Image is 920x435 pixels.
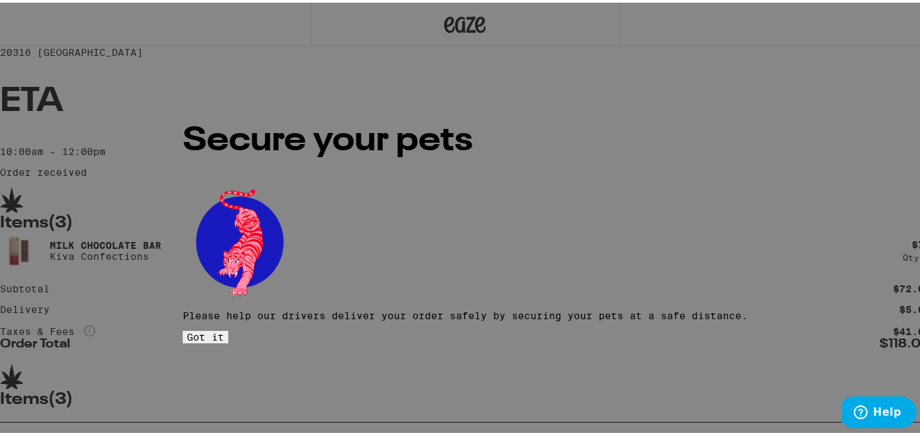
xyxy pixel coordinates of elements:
h2: Secure your pets [183,122,748,155]
p: Please help our drivers deliver your order safely by securing your pets at a safe distance. [183,307,748,318]
iframe: Opens a widget where you can find more information [842,394,917,428]
img: pets [183,183,296,296]
span: Got it [187,329,224,340]
button: Got it [183,328,228,341]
